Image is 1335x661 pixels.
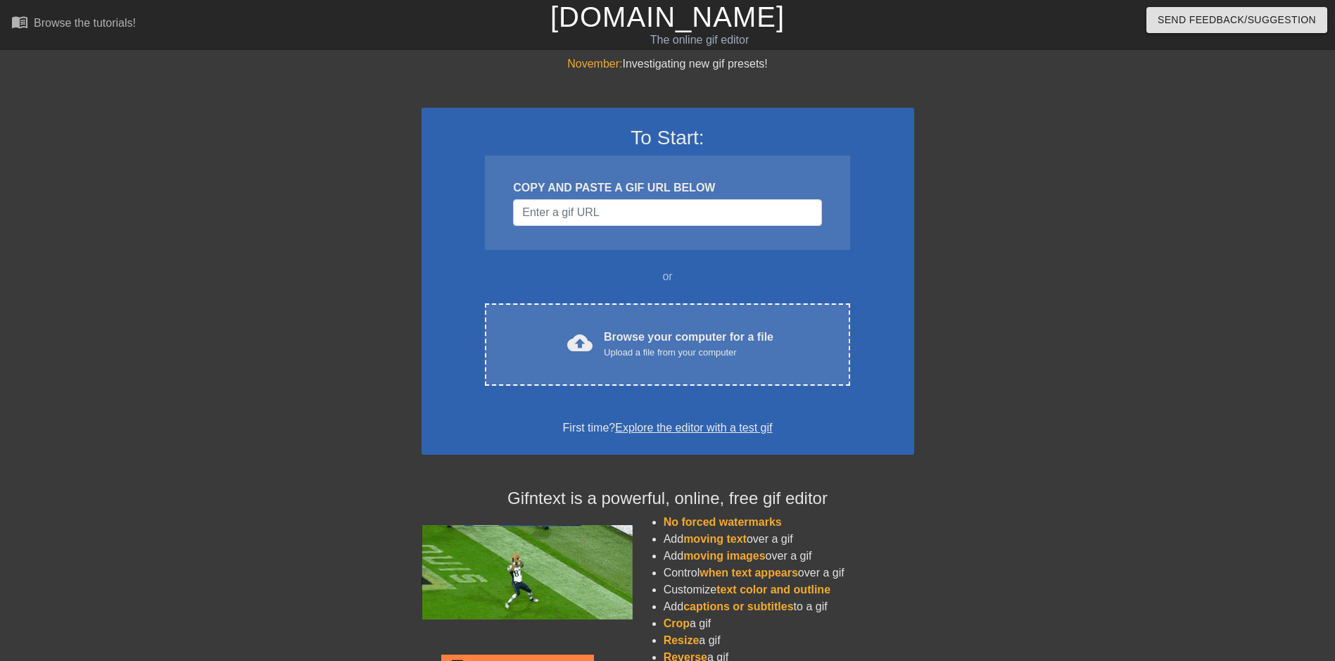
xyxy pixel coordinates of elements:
[1146,7,1327,33] button: Send Feedback/Suggestion
[664,617,690,629] span: Crop
[440,126,896,150] h3: To Start:
[34,17,136,29] div: Browse the tutorials!
[664,565,914,581] li: Control over a gif
[664,516,782,528] span: No forced watermarks
[11,13,136,35] a: Browse the tutorials!
[716,584,830,596] span: text color and outline
[422,489,914,509] h4: Gifntext is a powerful, online, free gif editor
[513,199,821,226] input: Username
[700,567,798,579] span: when text appears
[567,58,622,70] span: November:
[664,598,914,615] li: Add to a gif
[452,32,947,49] div: The online gif editor
[664,548,914,565] li: Add over a gif
[604,329,773,360] div: Browse your computer for a file
[664,531,914,548] li: Add over a gif
[683,550,765,562] span: moving images
[422,525,633,619] img: football_small.gif
[422,56,914,73] div: Investigating new gif presets!
[615,422,772,434] a: Explore the editor with a test gif
[550,1,785,32] a: [DOMAIN_NAME]
[664,632,914,649] li: a gif
[440,420,896,436] div: First time?
[567,330,593,355] span: cloud_upload
[664,634,700,646] span: Resize
[11,13,28,30] span: menu_book
[683,533,747,545] span: moving text
[513,180,821,196] div: COPY AND PASTE A GIF URL BELOW
[1158,11,1316,29] span: Send Feedback/Suggestion
[664,581,914,598] li: Customize
[683,600,793,612] span: captions or subtitles
[664,615,914,632] li: a gif
[458,268,878,285] div: or
[604,346,773,360] div: Upload a file from your computer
